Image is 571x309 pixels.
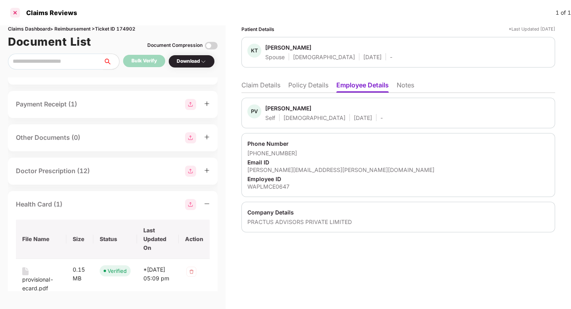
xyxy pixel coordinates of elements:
[204,101,210,106] span: plus
[205,39,218,52] img: svg+xml;base64,PHN2ZyBpZD0iVG9nZ2xlLTMyeDMyIiB4bWxucz0iaHR0cDovL3d3dy53My5vcmcvMjAwMC9zdmciIHdpZH...
[247,140,549,147] div: Phone Number
[204,201,210,207] span: minus
[293,53,355,61] div: [DEMOGRAPHIC_DATA]
[390,53,392,61] div: -
[509,25,555,33] div: *Last Updated [DATE]
[147,42,203,49] div: Document Compression
[247,209,549,216] div: Company Details
[21,9,77,17] div: Claims Reviews
[66,220,93,259] th: Size
[103,58,119,65] span: search
[93,220,137,259] th: Status
[73,265,87,283] div: 0.15 MB
[247,218,549,226] div: PRACTUS ADVISORS PRIVATE LIMITED
[103,54,120,70] button: search
[185,265,198,278] img: svg+xml;base64,PHN2ZyB4bWxucz0iaHR0cDovL3d3dy53My5vcmcvMjAwMC9zdmciIHdpZHRoPSIzMiIgaGVpZ2h0PSIzMi...
[265,44,311,51] div: [PERSON_NAME]
[16,133,80,143] div: Other Documents (0)
[247,149,549,157] div: [PHONE_NUMBER]
[16,166,90,176] div: Doctor Prescription (12)
[22,275,60,293] div: provisional-ecard.pdf
[200,58,206,65] img: svg+xml;base64,PHN2ZyBpZD0iRHJvcGRvd24tMzJ4MzIiIHhtbG5zPSJodHRwOi8vd3d3LnczLm9yZy8yMDAwL3N2ZyIgd2...
[265,114,275,122] div: Self
[336,81,389,93] li: Employee Details
[179,220,210,259] th: Action
[204,134,210,140] span: plus
[354,114,372,122] div: [DATE]
[185,132,196,143] img: svg+xml;base64,PHN2ZyBpZD0iR3JvdXBfMjg4MTMiIGRhdGEtbmFtZT0iR3JvdXAgMjg4MTMiIHhtbG5zPSJodHRwOi8vd3...
[22,267,29,275] img: svg+xml;base64,PHN2ZyB4bWxucz0iaHR0cDovL3d3dy53My5vcmcvMjAwMC9zdmciIHdpZHRoPSIxNiIgaGVpZ2h0PSIyMC...
[247,175,549,183] div: Employee ID
[143,265,172,283] div: *[DATE] 05:09 pm
[16,99,77,109] div: Payment Receipt (1)
[108,267,127,275] div: Verified
[288,81,328,93] li: Policy Details
[247,104,261,118] div: PV
[185,166,196,177] img: svg+xml;base64,PHN2ZyBpZD0iR3JvdXBfMjg4MTMiIGRhdGEtbmFtZT0iR3JvdXAgMjg4MTMiIHhtbG5zPSJodHRwOi8vd3...
[247,44,261,58] div: KT
[8,25,218,33] div: Claims Dashboard > Reimbursement > Ticket ID 174902
[16,220,66,259] th: File Name
[137,220,179,259] th: Last Updated On
[177,58,206,65] div: Download
[16,199,62,209] div: Health Card (1)
[185,199,196,210] img: svg+xml;base64,PHN2ZyBpZD0iR3JvdXBfMjg4MTMiIGRhdGEtbmFtZT0iR3JvdXAgMjg4MTMiIHhtbG5zPSJodHRwOi8vd3...
[363,53,382,61] div: [DATE]
[204,168,210,173] span: plus
[397,81,414,93] li: Notes
[556,8,571,17] div: 1 of 1
[265,104,311,112] div: [PERSON_NAME]
[247,158,549,166] div: Email ID
[185,99,196,110] img: svg+xml;base64,PHN2ZyBpZD0iR3JvdXBfMjg4MTMiIGRhdGEtbmFtZT0iR3JvdXAgMjg4MTMiIHhtbG5zPSJodHRwOi8vd3...
[265,53,285,61] div: Spouse
[241,81,280,93] li: Claim Details
[8,33,91,50] h1: Document List
[247,183,549,190] div: WAPLMCE0647
[241,25,274,33] div: Patient Details
[131,57,157,65] div: Bulk Verify
[380,114,383,122] div: -
[247,166,549,174] div: [PERSON_NAME][EMAIL_ADDRESS][PERSON_NAME][DOMAIN_NAME]
[284,114,345,122] div: [DEMOGRAPHIC_DATA]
